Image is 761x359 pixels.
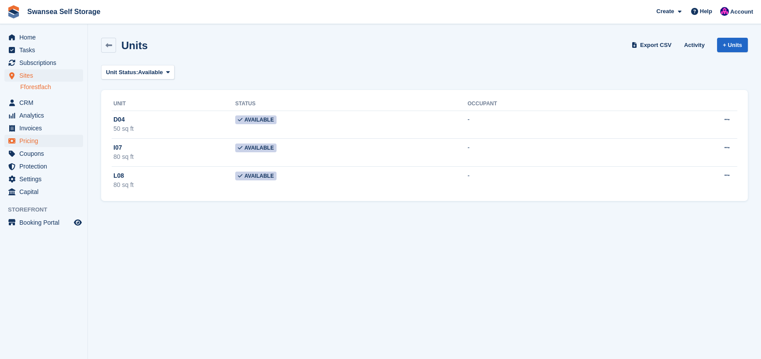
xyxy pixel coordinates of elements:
a: menu [4,31,83,43]
span: Tasks [19,44,72,56]
span: Account [730,7,753,16]
h2: Units [121,39,148,51]
td: - [467,166,634,194]
span: Export CSV [640,41,672,50]
th: Unit [112,97,235,111]
span: CRM [19,97,72,109]
span: I07 [113,143,122,152]
span: Booking Portal [19,216,72,229]
span: Help [700,7,712,16]
a: menu [4,69,83,82]
a: menu [4,44,83,56]
span: Capital [19,186,72,198]
span: Available [235,144,277,152]
div: 80 sq ft [113,152,235,162]
a: Fforestfach [20,83,83,91]
div: 80 sq ft [113,180,235,190]
button: Unit Status: Available [101,65,175,79]
th: Occupant [467,97,634,111]
th: Status [235,97,467,111]
span: Unit Status: [106,68,138,77]
span: Coupons [19,147,72,160]
a: menu [4,135,83,147]
span: Storefront [8,205,87,214]
a: Swansea Self Storage [24,4,104,19]
span: Available [235,115,277,124]
span: D04 [113,115,125,124]
a: menu [4,160,83,172]
a: menu [4,109,83,122]
span: Available [138,68,163,77]
span: Protection [19,160,72,172]
a: menu [4,147,83,160]
a: menu [4,173,83,185]
span: Home [19,31,72,43]
td: - [467,139,634,167]
td: - [467,111,634,139]
span: Subscriptions [19,57,72,69]
a: menu [4,57,83,69]
a: menu [4,186,83,198]
div: 50 sq ft [113,124,235,133]
a: menu [4,97,83,109]
span: Available [235,172,277,180]
span: Create [656,7,674,16]
span: Settings [19,173,72,185]
a: Preview store [73,217,83,228]
a: menu [4,216,83,229]
span: Sites [19,69,72,82]
img: Donna Davies [720,7,729,16]
a: Export CSV [630,38,675,52]
a: + Units [717,38,748,52]
span: Pricing [19,135,72,147]
a: Activity [681,38,708,52]
span: Invoices [19,122,72,134]
span: L08 [113,171,124,180]
a: menu [4,122,83,134]
span: Analytics [19,109,72,122]
img: stora-icon-8386f47178a22dfd0bd8f6a31ec36ba5ce8667c1dd55bd0f319d3a0aa187defe.svg [7,5,20,18]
